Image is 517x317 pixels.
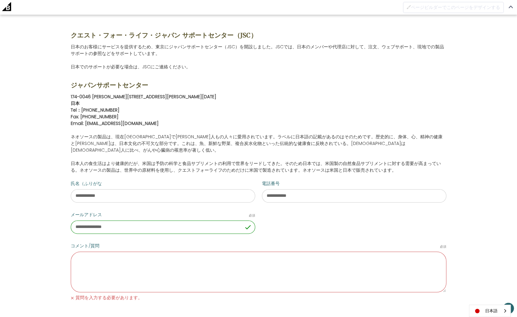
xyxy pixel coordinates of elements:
[469,305,510,317] a: 日本語
[71,93,216,127] strong: 174-0046 [PERSON_NAME][STREET_ADDRESS][PERSON_NAME][DATE] 日本 Tel：[PHONE_NUMBER] Fax: [PHONE_NUMBE...
[406,5,411,9] img: ページビルダーでこのページをデザインするブラシを無効にする
[71,31,446,40] h4: クエスト・フォー・ライフ・ジャパン サポートセンター（JSC）
[71,211,255,218] label: メールアドレス
[71,44,446,57] p: 日本のお客様にサービスを提供するため、東京にジャパンサポートセンター（JSC）を開設しました。JSCでは、日本のメンバーや代理店に対して、注文、ウェブサポート、現地での製品サポートの参照などをサ...
[403,2,504,13] button: ページビルダーでこのページをデザインするブラシを無効にする ページビルダーでこのページをデザインする
[71,134,446,154] p: ネオソースの製品は、現在[GEOGRAPHIC_DATA]で[PERSON_NAME]人もの人々に愛用されています。ラベルに日本語の記載があるのはそのためです。歴史的に、身体、心、精神の健康と[...
[71,81,148,89] strong: ジャパンサポートセンター
[262,180,446,187] label: 電話番号
[469,305,511,317] aside: Language selected: 日本語
[71,160,446,174] p: 日本人の食生活はより健康的だが、米国は予防の科学と食品サプリメントの利用で世界をリードしてきた。そのため日本では、米国製の自然食品サプリメントに対する需要が高まっている。ネオソースの製品は、世界...
[71,243,446,249] label: コメント/質問
[440,244,446,249] small: 必須
[411,5,500,10] span: ページビルダーでこのページをデザインする
[71,180,255,187] label: 氏名（ふりがな
[71,294,446,301] span: 質問を入力する必要があります。
[71,64,446,70] p: 日本でのサポートが必要な場合は、JSCにご連絡ください。
[508,5,513,8] img: アドミンバーを閉じる
[249,213,255,218] small: 必須
[469,305,511,317] div: Language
